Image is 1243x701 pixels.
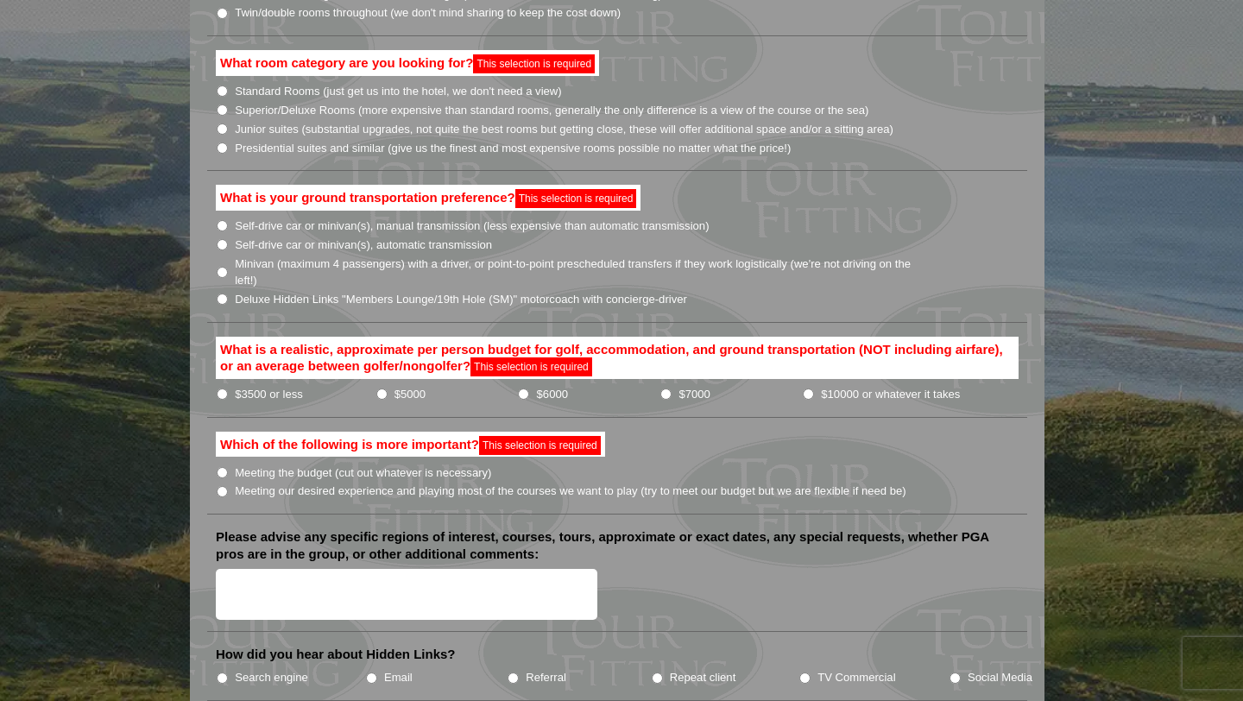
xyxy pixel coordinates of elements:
label: Referral [526,669,566,686]
label: $10000 or whatever it takes [821,386,960,403]
label: Please advise any specific regions of interest, courses, tours, approximate or exact dates, any s... [216,528,1019,562]
label: Email [384,669,413,686]
label: Junior suites (substantial upgrades, not quite the best rooms but getting close, these will offer... [235,121,893,138]
label: $7000 [678,386,710,403]
label: Standard Rooms (just get us into the hotel, we don't need a view) [235,83,562,100]
label: Superior/Deluxe Rooms (more expensive than standard rooms, generally the only difference is a vie... [235,102,868,119]
span: This selection is required [483,439,597,452]
label: What is a realistic, approximate per person budget for golf, accommodation, and ground transporta... [216,337,1019,379]
label: Presidential suites and similar (give us the finest and most expensive rooms possible no matter w... [235,140,791,157]
span: This selection is required [474,361,589,373]
label: Meeting our desired experience and playing most of the courses we want to play (try to meet our b... [235,483,906,500]
label: Deluxe Hidden Links "Members Lounge/19th Hole (SM)" motorcoach with concierge-driver [235,291,687,308]
label: Social Media [968,669,1032,686]
label: What room category are you looking for? [216,50,599,76]
label: Self-drive car or minivan(s), manual transmission (less expensive than automatic transmission) [235,218,709,235]
span: This selection is required [476,58,591,70]
label: Minivan (maximum 4 passengers) with a driver, or point-to-point prescheduled transfers if they wo... [235,256,929,289]
label: What is your ground transportation preference? [216,185,640,211]
label: Repeat client [670,669,736,686]
label: Which of the following is more important? [216,432,605,458]
label: $3500 or less [235,386,303,403]
label: $5000 [394,386,426,403]
label: Twin/double rooms throughout (we don't mind sharing to keep the cost down) [235,4,621,22]
label: TV Commercial [817,669,895,686]
label: How did you hear about Hidden Links? [216,646,456,663]
label: $6000 [537,386,568,403]
label: Search engine [235,669,308,686]
label: Self-drive car or minivan(s), automatic transmission [235,237,492,254]
span: This selection is required [519,193,634,205]
label: Meeting the budget (cut out whatever is necessary) [235,464,491,482]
